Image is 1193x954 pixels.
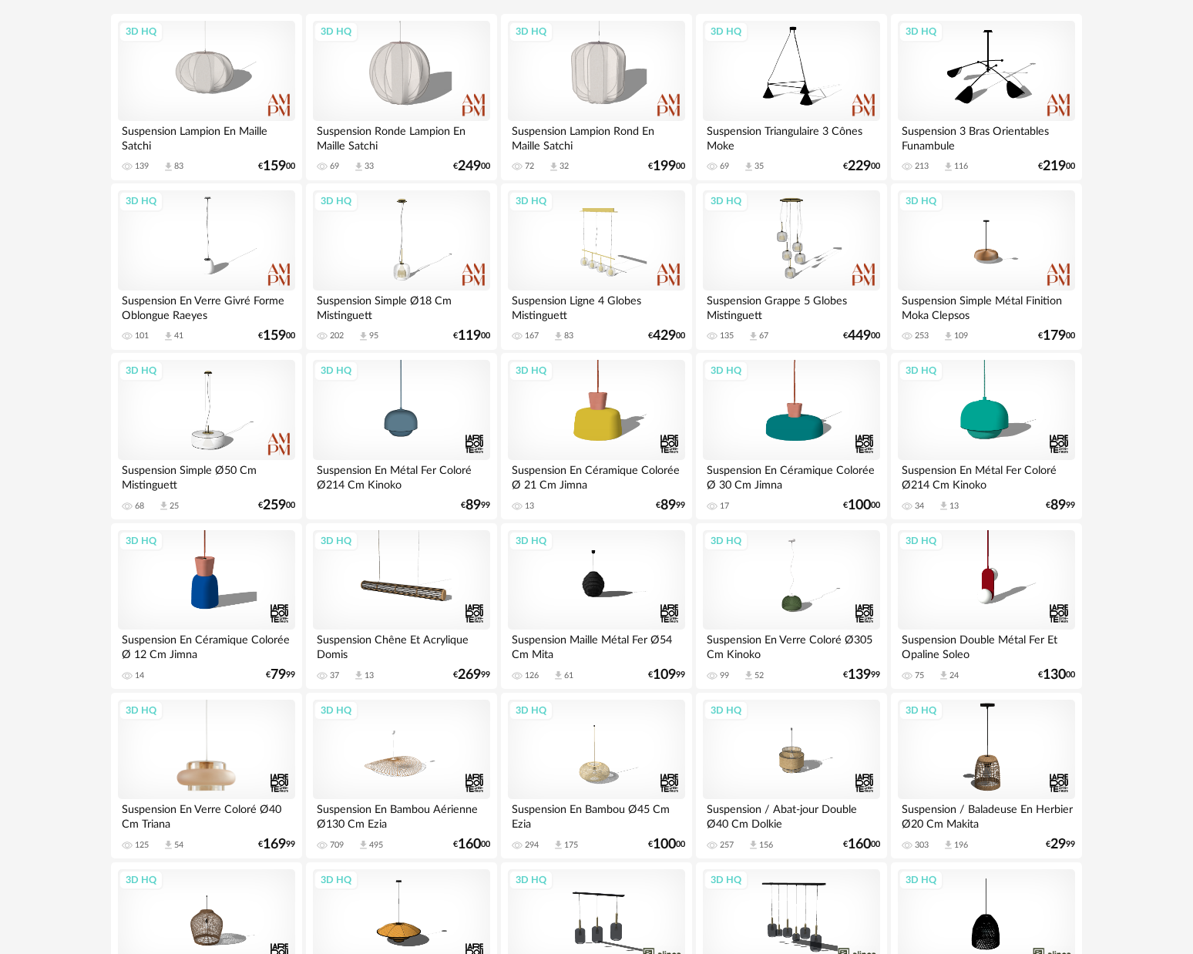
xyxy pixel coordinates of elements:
[1038,670,1075,680] div: € 00
[696,183,887,350] a: 3D HQ Suspension Grappe 5 Globes Mistinguett 135 Download icon 67 €44900
[703,460,880,491] div: Suspension En Céramique Colorée Ø 30 Cm Jimna
[915,670,924,681] div: 75
[525,840,539,851] div: 294
[653,161,676,172] span: 199
[453,839,490,850] div: € 00
[501,14,692,180] a: 3D HQ Suspension Lampion Rond En Maille Satchi 72 Download icon 32 €19900
[263,500,286,511] span: 259
[453,161,490,172] div: € 00
[1050,500,1066,511] span: 89
[353,161,365,173] span: Download icon
[848,331,871,341] span: 449
[899,191,943,211] div: 3D HQ
[748,331,759,342] span: Download icon
[548,161,560,173] span: Download icon
[501,693,692,859] a: 3D HQ Suspension En Bambou Ø45 Cm Ezia 294 Download icon 175 €10000
[703,291,880,321] div: Suspension Grappe 5 Globes Mistinguett
[461,500,490,511] div: € 99
[848,670,871,680] span: 139
[898,630,1075,660] div: Suspension Double Métal Fer Et Opaline Soleo
[899,531,943,551] div: 3D HQ
[306,353,497,519] a: 3D HQ Suspension En Métal Fer Coloré Ø214 Cm Kinoko €8999
[509,700,553,721] div: 3D HQ
[163,161,174,173] span: Download icon
[509,361,553,381] div: 3D HQ
[258,161,295,172] div: € 00
[525,670,539,681] div: 126
[1050,839,1066,850] span: 29
[648,331,685,341] div: € 00
[564,331,573,341] div: 83
[648,161,685,172] div: € 00
[525,161,534,172] div: 72
[704,22,748,42] div: 3D HQ
[891,14,1082,180] a: 3D HQ Suspension 3 Bras Orientables Funambule 213 Download icon 116 €21900
[954,331,968,341] div: 109
[465,500,481,511] span: 89
[306,183,497,350] a: 3D HQ Suspension Simple Ø18 Cm Mistinguett 202 Download icon 95 €11900
[720,840,734,851] div: 257
[648,670,685,680] div: € 99
[266,670,295,680] div: € 99
[943,331,954,342] span: Download icon
[314,531,358,551] div: 3D HQ
[696,353,887,519] a: 3D HQ Suspension En Céramique Colorée Ø 30 Cm Jimna 17 €10000
[1043,161,1066,172] span: 219
[899,700,943,721] div: 3D HQ
[648,839,685,850] div: € 00
[174,331,183,341] div: 41
[111,14,302,180] a: 3D HQ Suspension Lampion En Maille Satchi 139 Download icon 83 €15900
[915,331,929,341] div: 253
[754,670,764,681] div: 52
[848,500,871,511] span: 100
[135,161,149,172] div: 139
[891,693,1082,859] a: 3D HQ Suspension / Baladeuse En Herbier Ø20 Cm Makita 303 Download icon 196 €2999
[508,799,685,830] div: Suspension En Bambou Ø45 Cm Ezia
[111,693,302,859] a: 3D HQ Suspension En Verre Coloré Ø40 Cm Triana 125 Download icon 54 €16999
[271,670,286,680] span: 79
[508,630,685,660] div: Suspension Maille Métal Fer Ø54 Cm Mita
[1038,331,1075,341] div: € 00
[509,22,553,42] div: 3D HQ
[170,501,179,512] div: 25
[163,331,174,342] span: Download icon
[1046,500,1075,511] div: € 99
[553,839,564,851] span: Download icon
[135,670,144,681] div: 14
[313,799,490,830] div: Suspension En Bambou Aérienne Ø130 Cm Ezia
[135,840,149,851] div: 125
[660,500,676,511] span: 89
[258,331,295,341] div: € 00
[453,670,490,680] div: € 99
[954,161,968,172] div: 116
[898,121,1075,152] div: Suspension 3 Bras Orientables Funambule
[119,700,163,721] div: 3D HQ
[314,700,358,721] div: 3D HQ
[899,361,943,381] div: 3D HQ
[458,670,481,680] span: 269
[135,331,149,341] div: 101
[501,353,692,519] a: 3D HQ Suspension En Céramique Colorée Ø 21 Cm Jimna 13 €8999
[509,531,553,551] div: 3D HQ
[754,161,764,172] div: 35
[720,670,729,681] div: 99
[898,799,1075,830] div: Suspension / Baladeuse En Herbier Ø20 Cm Makita
[330,670,339,681] div: 37
[525,501,534,512] div: 13
[174,840,183,851] div: 54
[111,523,302,690] a: 3D HQ Suspension En Céramique Colorée Ø 12 Cm Jimna 14 €7999
[843,839,880,850] div: € 00
[560,161,569,172] div: 32
[358,331,369,342] span: Download icon
[263,839,286,850] span: 169
[703,799,880,830] div: Suspension / Abat-jour Double Ø40 Cm Dolkie
[118,799,295,830] div: Suspension En Verre Coloré Ø40 Cm Triana
[891,523,1082,690] a: 3D HQ Suspension Double Métal Fer Et Opaline Soleo 75 Download icon 24 €13000
[703,630,880,660] div: Suspension En Verre Coloré Ø305 Cm Kinoko
[938,500,949,512] span: Download icon
[314,191,358,211] div: 3D HQ
[653,670,676,680] span: 109
[501,523,692,690] a: 3D HQ Suspension Maille Métal Fer Ø54 Cm Mita 126 Download icon 61 €10999
[258,500,295,511] div: € 00
[508,460,685,491] div: Suspension En Céramique Colorée Ø 21 Cm Jimna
